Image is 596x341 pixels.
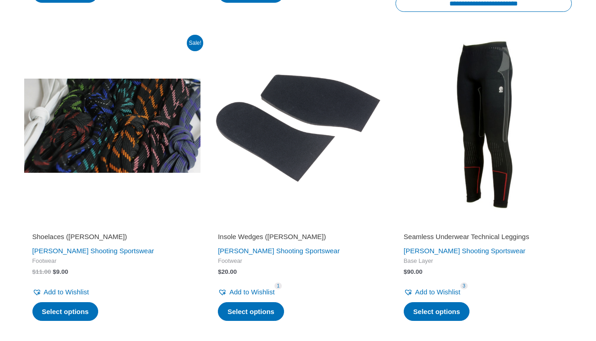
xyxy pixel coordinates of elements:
span: $ [32,268,36,275]
h2: Insole Wedges ([PERSON_NAME]) [218,232,378,241]
iframe: Customer reviews powered by Trustpilot [404,219,564,230]
a: Select options for “Insole Wedges (SAUER)” [218,302,284,321]
h2: Shoelaces ([PERSON_NAME]) [32,232,193,241]
img: Shoelaces (SAUER) [24,37,201,214]
img: Seamless Underwear Technical Leggings [396,37,572,214]
img: Insole Wedges (Sauer) [210,37,386,214]
a: [PERSON_NAME] Shooting Sportswear [404,247,526,255]
bdi: 11.00 [32,268,51,275]
a: Add to Wishlist [404,286,460,298]
iframe: Customer reviews powered by Trustpilot [32,219,193,230]
bdi: 20.00 [218,268,237,275]
span: $ [404,268,407,275]
a: [PERSON_NAME] Shooting Sportswear [32,247,154,255]
a: Seamless Underwear Technical Leggings [404,232,564,245]
a: Shoelaces ([PERSON_NAME]) [32,232,193,245]
a: Insole Wedges ([PERSON_NAME]) [218,232,378,245]
a: Add to Wishlist [218,286,274,298]
iframe: Customer reviews powered by Trustpilot [218,219,378,230]
a: Select options for “Shoelaces (SAUER)” [32,302,99,321]
span: Footwear [32,257,193,265]
span: $ [53,268,57,275]
span: Footwear [218,257,378,265]
a: [PERSON_NAME] Shooting Sportswear [218,247,340,255]
span: Add to Wishlist [44,288,89,296]
span: 1 [274,282,282,289]
span: Add to Wishlist [415,288,460,296]
h2: Seamless Underwear Technical Leggings [404,232,564,241]
span: Sale! [187,35,203,51]
a: Select options for “Seamless Underwear Technical Leggings” [404,302,470,321]
a: Add to Wishlist [32,286,89,298]
span: Base Layer [404,257,564,265]
bdi: 90.00 [404,268,422,275]
bdi: 9.00 [53,268,69,275]
span: 3 [460,282,468,289]
span: $ [218,268,222,275]
span: Add to Wishlist [229,288,274,296]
